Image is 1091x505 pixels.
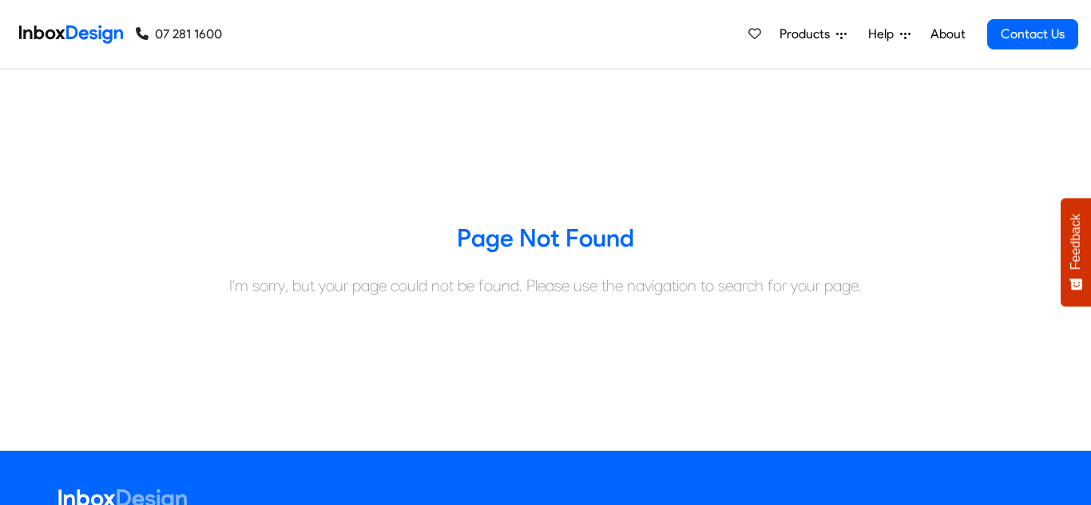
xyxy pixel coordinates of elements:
a: Help [862,18,917,50]
button: Feedback - Show survey [1061,198,1091,306]
div: I'm sorry, but your page could not be found. Please use the navigation to search for your page. [46,274,1045,298]
a: 07 281 1600 [136,25,222,44]
span: Products [780,25,836,44]
a: Contact Us [987,19,1078,49]
a: Products [773,18,853,50]
a: About [926,18,970,50]
span: Feedback [1069,214,1083,270]
span: Help [868,25,900,44]
h3: Page Not Found [46,223,1045,254]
